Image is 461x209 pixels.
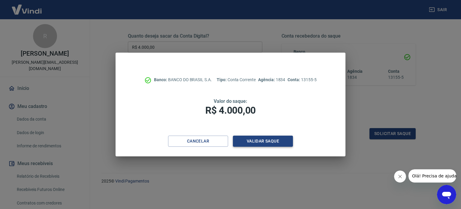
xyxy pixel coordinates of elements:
[4,4,50,9] span: Olá! Precisa de ajuda?
[154,77,212,83] p: BANCO DO BRASIL S.A.
[214,98,247,104] span: Valor do saque:
[258,77,285,83] p: 1834
[233,136,293,147] button: Validar saque
[205,105,256,116] span: R$ 4.000,00
[288,77,301,82] span: Conta:
[408,169,456,183] iframe: Mensagem da empresa
[217,77,256,83] p: Conta Corrente
[437,185,456,204] iframe: Botão para abrir a janela de mensagens
[168,136,228,147] button: Cancelar
[154,77,168,82] span: Banco:
[258,77,276,82] span: Agência:
[288,77,316,83] p: 13155-5
[217,77,227,82] span: Tipo:
[394,171,406,183] iframe: Fechar mensagem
